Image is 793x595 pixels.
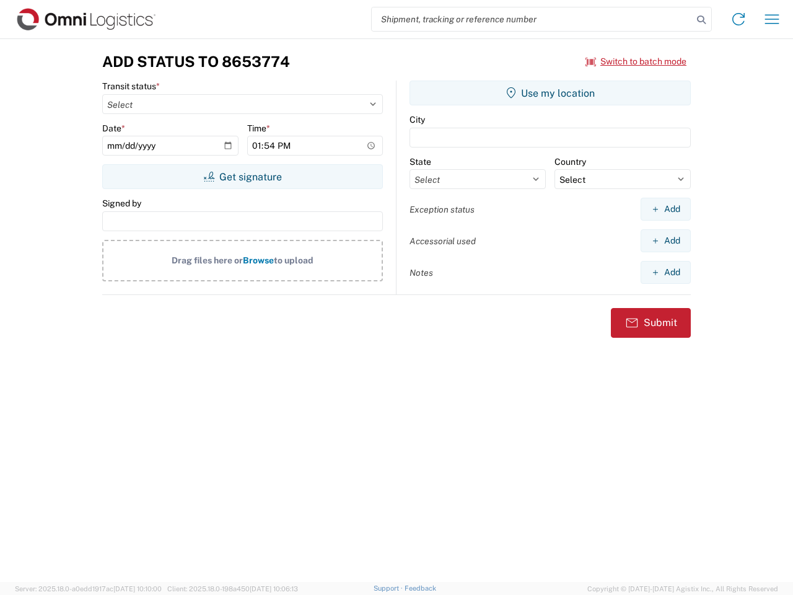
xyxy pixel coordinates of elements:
[15,585,162,593] span: Server: 2025.18.0-a0edd1917ac
[113,585,162,593] span: [DATE] 10:10:00
[167,585,298,593] span: Client: 2025.18.0-198a450
[102,164,383,189] button: Get signature
[243,255,274,265] span: Browse
[102,53,290,71] h3: Add Status to 8653774
[247,123,270,134] label: Time
[372,7,693,31] input: Shipment, tracking or reference number
[374,584,405,592] a: Support
[274,255,313,265] span: to upload
[641,229,691,252] button: Add
[587,583,778,594] span: Copyright © [DATE]-[DATE] Agistix Inc., All Rights Reserved
[641,261,691,284] button: Add
[611,308,691,338] button: Submit
[554,156,586,167] label: Country
[405,584,436,592] a: Feedback
[172,255,243,265] span: Drag files here or
[410,156,431,167] label: State
[585,51,686,72] button: Switch to batch mode
[410,81,691,105] button: Use my location
[102,198,141,209] label: Signed by
[410,114,425,125] label: City
[102,81,160,92] label: Transit status
[410,204,475,215] label: Exception status
[410,267,433,278] label: Notes
[641,198,691,221] button: Add
[102,123,125,134] label: Date
[410,236,476,247] label: Accessorial used
[250,585,298,593] span: [DATE] 10:06:13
